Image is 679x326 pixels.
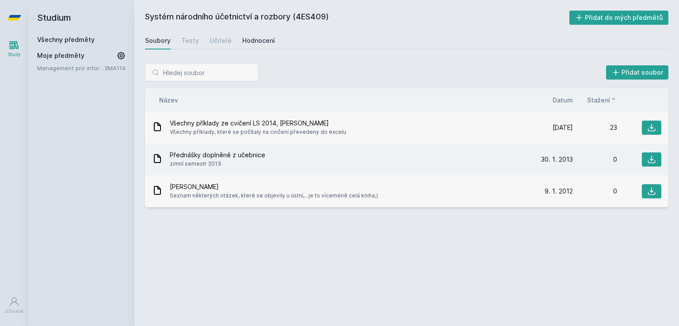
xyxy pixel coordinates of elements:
span: 30. 1. 2013 [541,155,573,164]
span: Všechny příklady, které se počítaly na cvičení převedeny do excelu [170,128,346,136]
a: 3MA114 [104,64,126,72]
button: Přidat do mých předmětů [569,11,669,25]
div: 0 [573,155,617,164]
span: zimní semestr 2013 [170,159,265,168]
button: Přidat soubor [606,65,669,80]
button: Datum [553,95,573,105]
a: Všechny předměty [37,36,95,43]
div: Study [8,51,21,58]
a: Uživatel [2,292,27,319]
a: Hodnocení [242,32,275,49]
div: Hodnocení [242,36,275,45]
a: Study [2,35,27,62]
span: Stažení [587,95,610,105]
span: Moje předměty [37,51,84,60]
div: Uživatel [5,308,23,315]
span: [DATE] [553,123,573,132]
span: Všechny příklady ze cvičení LS 2014, [PERSON_NAME] [170,119,346,128]
button: Stažení [587,95,617,105]
button: Název [159,95,178,105]
input: Hledej soubor [145,64,258,81]
a: Testy [181,32,199,49]
div: Učitelé [210,36,232,45]
span: Přednášky doplněné z učebnice [170,151,265,159]
h2: Systém národního účetnictví a rozbory (4ES409) [145,11,569,25]
a: Soubory [145,32,171,49]
span: [PERSON_NAME] [170,182,378,191]
div: Testy [181,36,199,45]
div: Soubory [145,36,171,45]
div: 0 [573,187,617,196]
a: Management pro informatiky a statistiky [37,64,104,72]
span: Seznam některých otázek, které se objevily u ústní,...je to víceméně celá kniha;) [170,191,378,200]
span: 9. 1. 2012 [545,187,573,196]
div: 23 [573,123,617,132]
a: Učitelé [210,32,232,49]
